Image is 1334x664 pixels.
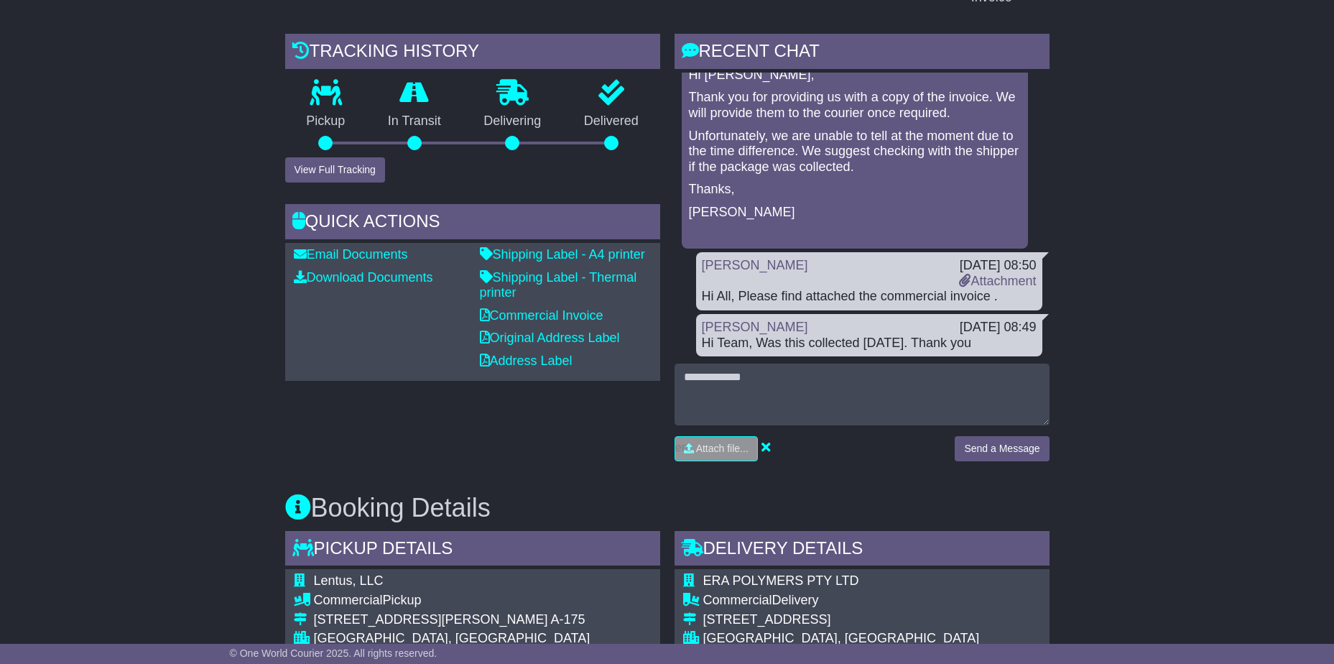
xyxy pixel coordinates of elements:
[285,494,1050,522] h3: Booking Details
[689,68,1021,83] p: Hi [PERSON_NAME],
[366,114,463,129] p: In Transit
[703,612,1029,628] div: [STREET_ADDRESS]
[314,593,590,609] div: Pickup
[480,308,603,323] a: Commercial Invoice
[702,289,1037,305] div: Hi All, Please find attached the commercial invoice .
[689,129,1021,175] p: Unfortunately, we are unable to tell at the moment due to the time difference. We suggest checkin...
[702,258,808,272] a: [PERSON_NAME]
[562,114,660,129] p: Delivered
[689,182,1021,198] p: Thanks,
[480,331,620,345] a: Original Address Label
[285,531,660,570] div: Pickup Details
[959,274,1036,288] a: Attachment
[314,612,590,628] div: [STREET_ADDRESS][PERSON_NAME] A-175
[480,247,645,262] a: Shipping Label - A4 printer
[960,320,1037,336] div: [DATE] 08:49
[703,573,859,588] span: ERA POLYMERS PTY LTD
[285,157,385,183] button: View Full Tracking
[480,354,573,368] a: Address Label
[480,270,637,300] a: Shipping Label - Thermal printer
[285,34,660,73] div: Tracking history
[294,270,433,285] a: Download Documents
[294,247,408,262] a: Email Documents
[702,320,808,334] a: [PERSON_NAME]
[703,593,772,607] span: Commercial
[314,573,384,588] span: Lentus, LLC
[689,90,1021,121] p: Thank you for providing us with a copy of the invoice. We will provide them to the courier once r...
[314,631,590,647] div: [GEOGRAPHIC_DATA], [GEOGRAPHIC_DATA]
[702,336,1037,351] div: Hi Team, Was this collected [DATE]. Thank you
[285,114,367,129] p: Pickup
[463,114,563,129] p: Delivering
[230,647,437,659] span: © One World Courier 2025. All rights reserved.
[703,593,1029,609] div: Delivery
[675,531,1050,570] div: Delivery Details
[285,204,660,243] div: Quick Actions
[675,34,1050,73] div: RECENT CHAT
[314,593,383,607] span: Commercial
[689,205,1021,221] p: [PERSON_NAME]
[703,631,1029,647] div: [GEOGRAPHIC_DATA], [GEOGRAPHIC_DATA]
[955,436,1049,461] button: Send a Message
[959,258,1036,274] div: [DATE] 08:50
